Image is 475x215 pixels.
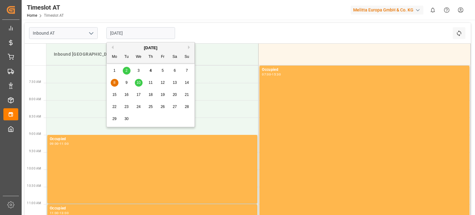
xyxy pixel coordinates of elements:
[135,67,143,75] div: Choose Wednesday, September 3rd, 2025
[135,103,143,111] div: Choose Wednesday, September 24th, 2025
[123,103,131,111] div: Choose Tuesday, September 23rd, 2025
[111,79,118,87] div: Choose Monday, September 8th, 2025
[111,115,118,123] div: Choose Monday, September 29th, 2025
[159,67,167,75] div: Choose Friday, September 5th, 2025
[136,80,140,85] span: 10
[111,53,118,61] div: Mo
[160,105,165,109] span: 26
[271,73,272,76] div: -
[111,91,118,99] div: Choose Monday, September 15th, 2025
[29,97,41,101] span: 8:00 AM
[351,4,426,16] button: Melitta Europa GmbH & Co. KG
[109,65,193,125] div: month 2025-09
[135,91,143,99] div: Choose Wednesday, September 17th, 2025
[173,92,177,97] span: 20
[27,167,41,170] span: 10:00 AM
[183,67,191,75] div: Choose Sunday, September 7th, 2025
[123,53,131,61] div: Tu
[124,105,128,109] span: 23
[27,201,41,205] span: 11:00 AM
[110,45,113,49] button: Previous Month
[123,67,131,75] div: Choose Tuesday, September 2nd, 2025
[351,6,423,15] div: Melitta Europa GmbH & Co. KG
[171,91,179,99] div: Choose Saturday, September 20th, 2025
[51,49,253,60] div: Inbound [GEOGRAPHIC_DATA]
[29,132,41,135] span: 9:00 AM
[29,149,41,153] span: 9:30 AM
[107,45,195,51] div: [DATE]
[27,3,64,12] div: Timeslot AT
[173,105,177,109] span: 27
[185,105,189,109] span: 28
[148,80,152,85] span: 11
[147,79,155,87] div: Choose Thursday, September 11th, 2025
[123,79,131,87] div: Choose Tuesday, September 9th, 2025
[262,67,467,73] div: Occupied
[86,28,96,38] button: open menu
[126,68,128,73] span: 2
[171,79,179,87] div: Choose Saturday, September 13th, 2025
[147,103,155,111] div: Choose Thursday, September 25th, 2025
[160,80,165,85] span: 12
[171,103,179,111] div: Choose Saturday, September 27th, 2025
[185,92,189,97] span: 21
[123,115,131,123] div: Choose Tuesday, September 30th, 2025
[147,53,155,61] div: Th
[136,92,140,97] span: 17
[183,91,191,99] div: Choose Sunday, September 21st, 2025
[123,91,131,99] div: Choose Tuesday, September 16th, 2025
[262,73,271,76] div: 07:00
[186,68,188,73] span: 7
[159,53,167,61] div: Fr
[112,117,116,121] span: 29
[124,92,128,97] span: 16
[50,205,255,212] div: Occupied
[59,142,60,145] div: -
[171,67,179,75] div: Choose Saturday, September 6th, 2025
[159,103,167,111] div: Choose Friday, September 26th, 2025
[136,105,140,109] span: 24
[160,92,165,97] span: 19
[27,184,41,187] span: 10:30 AM
[426,3,440,17] button: show 0 new notifications
[440,3,454,17] button: Help Center
[60,142,69,145] div: 11:00
[124,117,128,121] span: 30
[112,92,116,97] span: 15
[138,68,140,73] span: 3
[147,91,155,99] div: Choose Thursday, September 18th, 2025
[148,105,152,109] span: 25
[135,53,143,61] div: We
[50,136,255,142] div: Occupied
[272,73,281,76] div: 15:30
[171,53,179,61] div: Sa
[113,68,116,73] span: 1
[183,103,191,111] div: Choose Sunday, September 28th, 2025
[135,79,143,87] div: Choose Wednesday, September 10th, 2025
[159,91,167,99] div: Choose Friday, September 19th, 2025
[183,53,191,61] div: Su
[148,92,152,97] span: 18
[188,45,192,49] button: Next Month
[174,68,176,73] span: 6
[50,142,59,145] div: 09:00
[27,13,37,18] a: Home
[29,27,98,39] input: Type to search/select
[112,105,116,109] span: 22
[183,79,191,87] div: Choose Sunday, September 14th, 2025
[59,212,60,214] div: -
[29,115,41,118] span: 8:30 AM
[126,80,128,85] span: 9
[147,67,155,75] div: Choose Thursday, September 4th, 2025
[159,79,167,87] div: Choose Friday, September 12th, 2025
[60,212,69,214] div: 13:00
[50,212,59,214] div: 11:00
[111,103,118,111] div: Choose Monday, September 22nd, 2025
[162,68,164,73] span: 5
[111,67,118,75] div: Choose Monday, September 1st, 2025
[150,68,152,73] span: 4
[185,80,189,85] span: 14
[173,80,177,85] span: 13
[106,27,175,39] input: DD-MM-YYYY
[113,80,116,85] span: 8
